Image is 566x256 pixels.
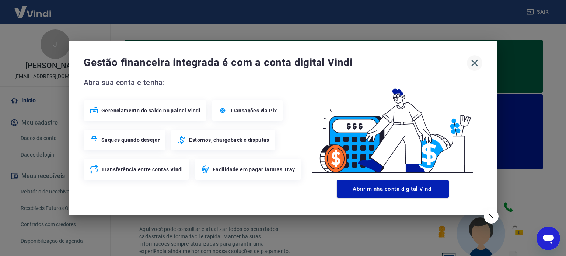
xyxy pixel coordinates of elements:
span: Facilidade em pagar faturas Tray [213,166,295,173]
button: Abrir minha conta digital Vindi [337,180,449,198]
span: Gestão financeira integrada é com a conta digital Vindi [84,55,467,70]
iframe: Fechar mensagem [484,209,499,224]
span: Gerenciamento do saldo no painel Vindi [101,107,200,114]
iframe: Botão para abrir a janela de mensagens [537,227,560,250]
span: Estornos, chargeback e disputas [189,136,269,144]
span: Transações via Pix [230,107,277,114]
img: Good Billing [303,77,482,177]
span: Transferência entre contas Vindi [101,166,183,173]
span: Olá! Precisa de ajuda? [4,5,62,11]
span: Saques quando desejar [101,136,160,144]
span: Abra sua conta e tenha: [84,77,303,88]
